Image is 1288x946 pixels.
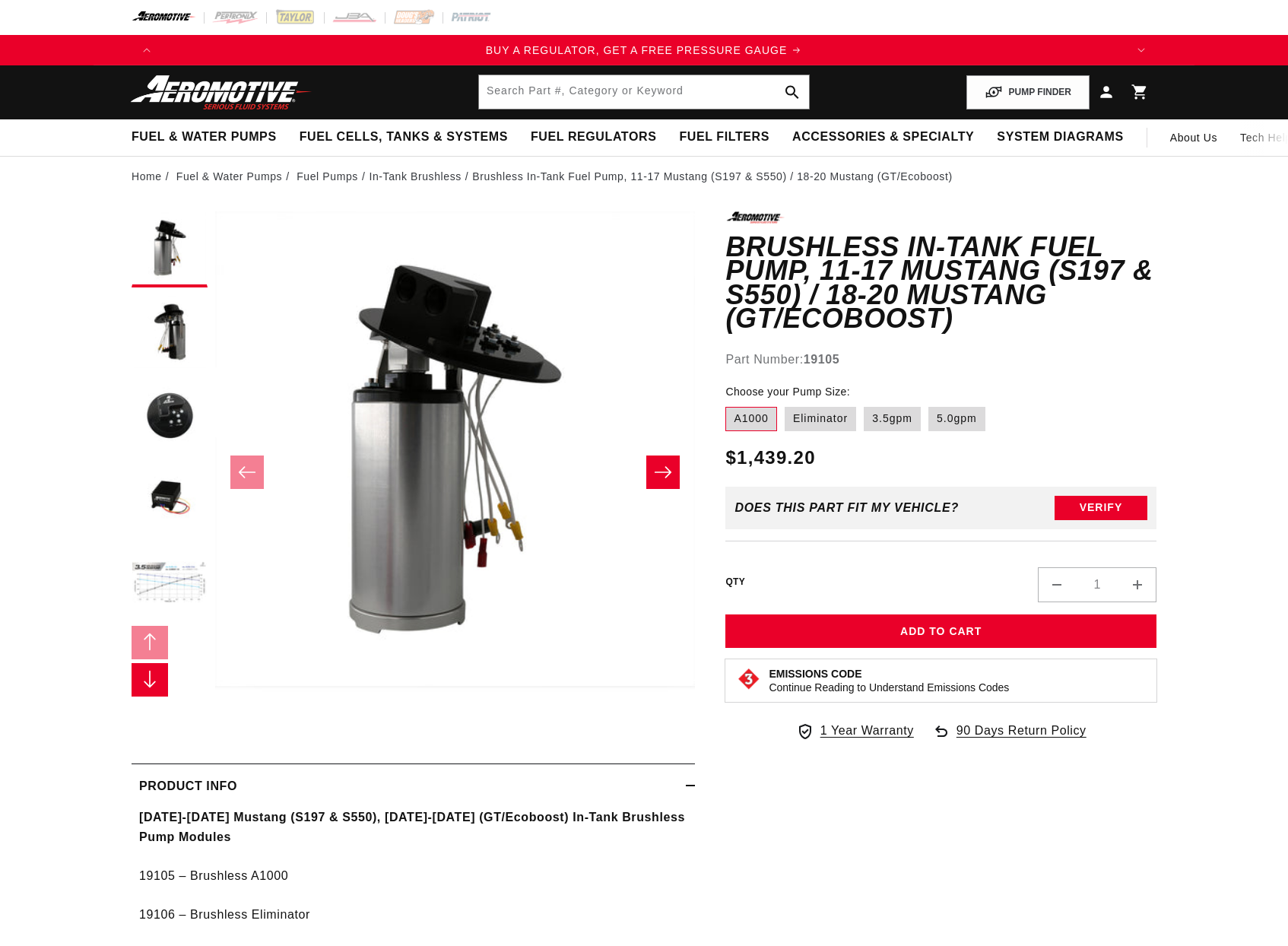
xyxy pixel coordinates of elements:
p: Continue Reading to Understand Emissions Codes [769,681,1009,694]
a: 90 Days Return Policy [932,721,1087,756]
span: 1 Year Warranty [820,721,914,741]
div: Part Number: [725,350,1156,370]
button: Add to Cart [725,614,1156,649]
img: Aeromotive [126,75,316,110]
button: Verify [1055,496,1147,520]
button: Emissions CodeContinue Reading to Understand Emissions Codes [769,667,1009,694]
strong: Emissions Code [769,668,861,680]
button: search button [776,75,809,109]
button: Slide left [230,456,264,489]
span: About Us [1170,132,1217,144]
a: 1 Year Warranty [796,721,914,741]
button: Slide right [132,663,168,697]
button: Slide right [646,456,680,489]
button: PUMP FINDER [966,75,1090,110]
label: Eliminator [785,407,856,431]
span: System Diagrams [997,129,1123,145]
button: Translation missing: en.sections.announcements.next_announcement [1126,35,1156,65]
a: About Us [1159,119,1229,156]
a: Fuel & Water Pumps [176,168,282,185]
div: Does This part fit My vehicle? [734,501,959,515]
span: $1,439.20 [725,444,815,471]
a: BUY A REGULATOR, GET A FREE PRESSURE GAUGE [162,42,1126,59]
button: Translation missing: en.sections.announcements.previous_announcement [132,35,162,65]
strong: [DATE]-[DATE] Mustang (S197 & S550), [DATE]-[DATE] (GT/Ecoboost) In-Tank Brushless Pump Modules [139,811,685,843]
button: Load image 3 in gallery view [132,379,208,455]
legend: Choose your Pump Size: [725,384,852,400]
summary: Fuel & Water Pumps [120,119,288,155]
div: Announcement [162,42,1126,59]
summary: System Diagrams [985,119,1134,155]
input: Search by Part Number, Category or Keyword [479,75,809,109]
a: Fuel Pumps [297,168,358,185]
summary: Fuel Filters [668,119,781,155]
a: Home [132,168,162,185]
button: Load image 1 in gallery view [132,211,208,287]
summary: Fuel Regulators [519,119,668,155]
h1: Brushless In-Tank Fuel Pump, 11-17 Mustang (S197 & S550) / 18-20 Mustang (GT/Ecoboost) [725,235,1156,331]
img: Emissions code [737,667,761,691]
button: Load image 4 in gallery view [132,462,208,538]
summary: Accessories & Specialty [781,119,985,155]
label: 5.0gpm [928,407,985,431]
span: Fuel & Water Pumps [132,129,277,145]
nav: breadcrumbs [132,168,1156,185]
label: A1000 [725,407,776,431]
label: QTY [725,576,745,589]
summary: Product Info [132,764,695,808]
media-gallery: Gallery Viewer [132,211,695,732]
li: Brushless In-Tank Fuel Pump, 11-17 Mustang (S197 & S550) / 18-20 Mustang (GT/Ecoboost) [472,168,952,185]
button: Load image 5 in gallery view [132,546,208,622]
span: 90 Days Return Policy [956,721,1087,756]
strong: 19105 [804,353,840,366]
button: Slide left [132,626,168,659]
summary: Fuel Cells, Tanks & Systems [288,119,519,155]
span: BUY A REGULATOR, GET A FREE PRESSURE GAUGE [486,44,788,56]
li: In-Tank Brushless [369,168,472,185]
span: Fuel Filters [679,129,769,145]
label: 3.5gpm [864,407,921,431]
div: 1 of 4 [162,42,1126,59]
span: Fuel Cells, Tanks & Systems [300,129,508,145]
span: Fuel Regulators [531,129,656,145]
button: Load image 2 in gallery view [132,295,208,371]
slideshow-component: Translation missing: en.sections.announcements.announcement_bar [94,35,1194,65]
h2: Product Info [139,776,237,796]
span: Accessories & Specialty [792,129,974,145]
